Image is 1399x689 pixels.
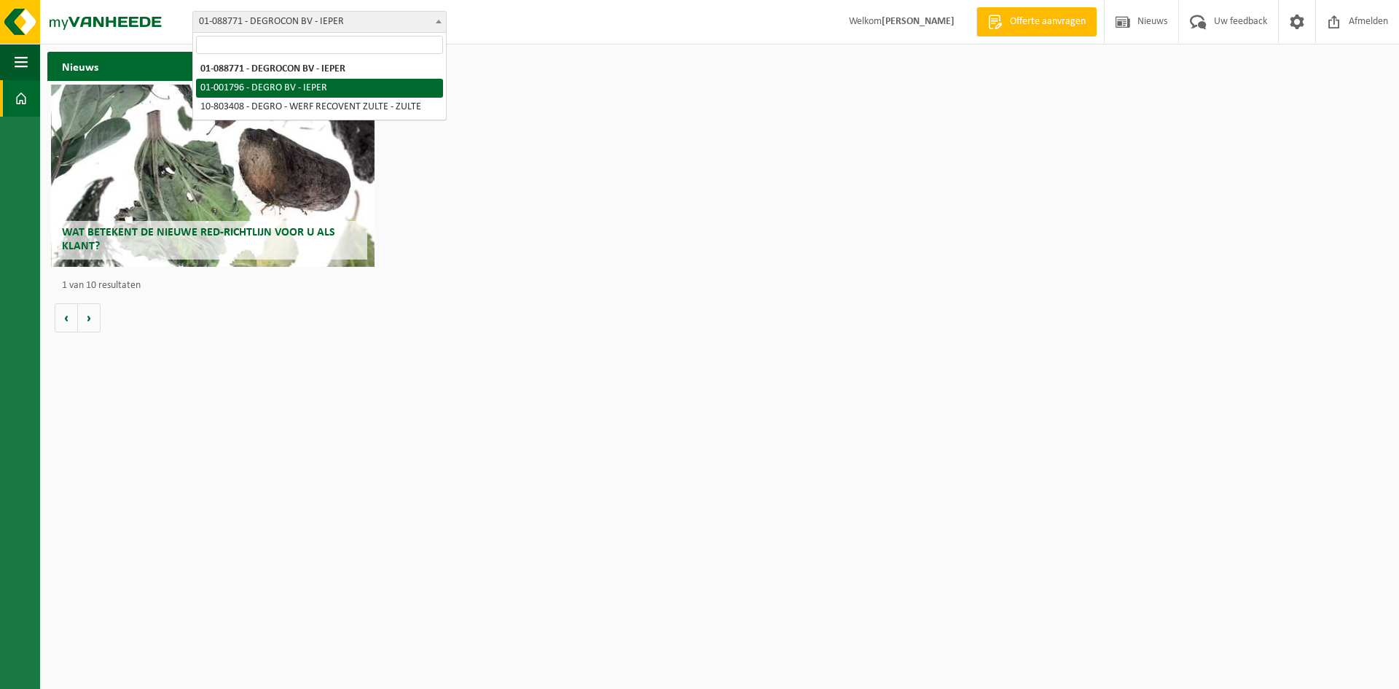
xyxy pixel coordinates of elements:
[62,227,335,252] span: Wat betekent de nieuwe RED-richtlijn voor u als klant?
[1006,15,1089,29] span: Offerte aanvragen
[196,60,443,79] li: 01-088771 - DEGROCON BV - IEPER
[62,281,371,291] p: 1 van 10 resultaten
[51,85,375,267] a: Wat betekent de nieuwe RED-richtlijn voor u als klant?
[192,11,447,33] span: 01-088771 - DEGROCON BV - IEPER
[78,303,101,332] button: Volgende
[47,52,113,80] h2: Nieuws
[193,12,446,32] span: 01-088771 - DEGROCON BV - IEPER
[196,98,443,117] li: 10-803408 - DEGRO - WERF RECOVENT ZULTE - ZULTE
[196,79,443,98] li: 01-001796 - DEGRO BV - IEPER
[882,16,955,27] strong: [PERSON_NAME]
[976,7,1097,36] a: Offerte aanvragen
[55,303,78,332] button: Vorige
